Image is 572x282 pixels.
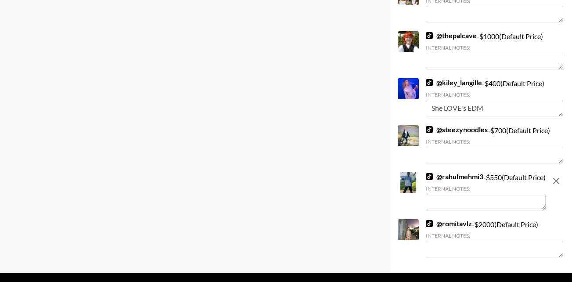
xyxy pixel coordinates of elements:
[426,172,546,210] div: - $ 550 (Default Price)
[426,138,563,145] div: Internal Notes:
[426,173,433,180] img: TikTok
[426,219,472,228] a: @romitavlz
[426,125,488,134] a: @steezynoodles
[426,220,433,227] img: TikTok
[426,185,546,192] div: Internal Notes:
[426,126,433,133] img: TikTok
[547,172,565,190] button: remove
[426,44,563,51] div: Internal Notes:
[426,32,433,39] img: TikTok
[426,125,563,163] div: - $ 700 (Default Price)
[426,100,563,116] textarea: She LOVE's EDM
[426,31,563,69] div: - $ 1000 (Default Price)
[426,79,433,86] img: TikTok
[426,232,563,239] div: Internal Notes:
[426,219,563,257] div: - $ 2000 (Default Price)
[426,78,563,116] div: - $ 400 (Default Price)
[426,31,477,40] a: @thepalcave
[426,91,563,98] div: Internal Notes:
[426,172,483,181] a: @rahulmehmi3
[426,78,482,87] a: @kiley_langille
